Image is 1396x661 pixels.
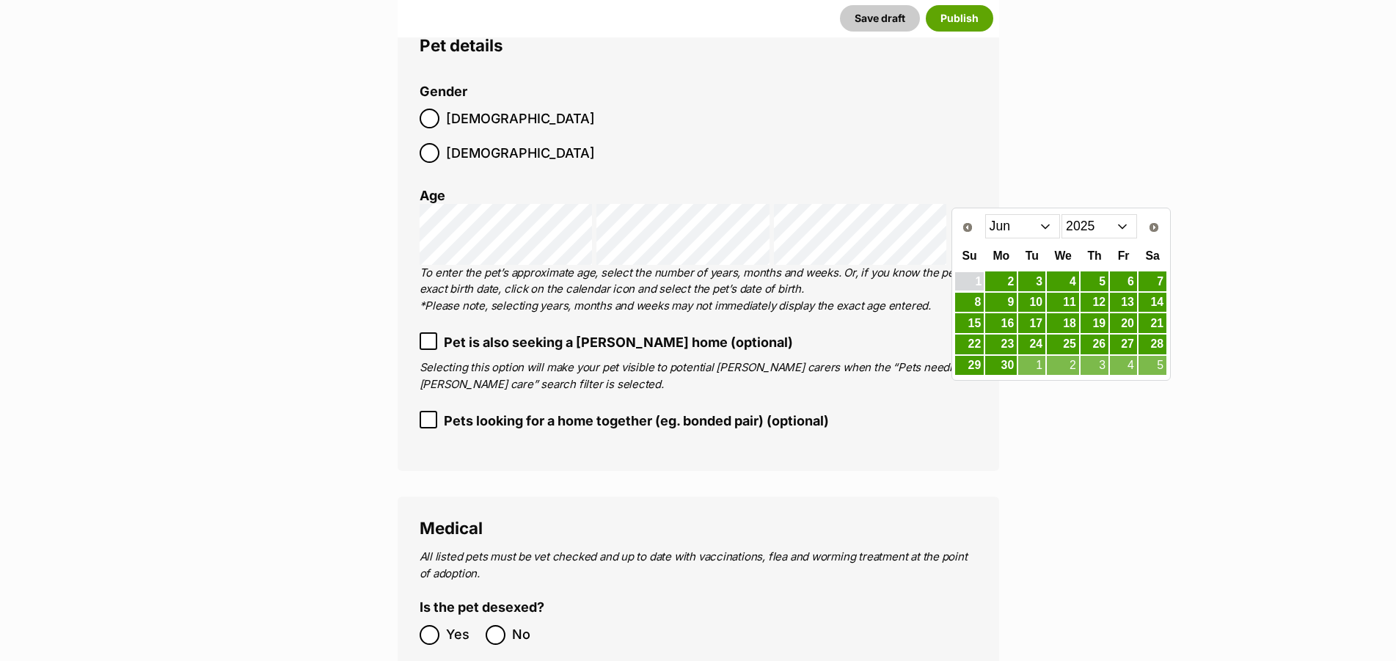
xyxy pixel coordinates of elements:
a: 21 [1139,313,1166,333]
a: 5 [1081,271,1108,291]
a: 4 [1110,356,1137,376]
a: 6 [1110,271,1137,291]
span: Saturday [1145,249,1159,262]
a: 29 [955,356,984,376]
a: Prev [956,216,979,239]
span: Medical [420,518,483,538]
span: Pet is also seeking a [PERSON_NAME] home (optional) [444,332,793,352]
a: 22 [955,335,984,354]
a: 17 [1018,313,1045,333]
span: [DEMOGRAPHIC_DATA] [446,109,595,128]
a: 28 [1139,335,1166,354]
p: Selecting this option will make your pet visible to potential [PERSON_NAME] carers when the “Pets... [420,359,977,392]
a: Next [1143,216,1166,239]
a: 19 [1081,313,1108,333]
p: All listed pets must be vet checked and up to date with vaccinations, flea and worming treatment ... [420,549,977,582]
label: Age [420,188,445,203]
a: 14 [1139,293,1166,313]
a: 9 [985,293,1017,313]
a: 25 [1047,335,1079,354]
a: 1 [955,272,984,291]
a: 4 [1047,271,1079,291]
a: 8 [955,293,984,313]
label: Gender [420,84,467,100]
span: Tuesday [1026,249,1039,262]
a: 18 [1047,313,1079,333]
a: 15 [955,313,984,333]
p: To enter the pet’s approximate age, select the number of years, months and weeks. Or, if you know... [420,265,977,315]
a: 13 [1110,293,1137,313]
span: Yes [446,625,478,645]
span: Wednesday [1054,249,1071,262]
a: 30 [985,356,1017,376]
a: 2 [985,271,1017,291]
a: 16 [985,313,1017,333]
a: 7 [1139,271,1166,291]
a: 11 [1047,293,1079,313]
span: Next [1148,222,1160,233]
a: 24 [1018,335,1045,354]
a: 2 [1047,356,1079,376]
span: Monday [993,249,1009,262]
span: Prev [962,222,973,233]
span: Pet details [420,35,503,55]
a: 5 [1139,356,1166,376]
button: Save draft [840,5,920,32]
a: 20 [1110,313,1137,333]
a: 27 [1110,335,1137,354]
span: No [512,625,544,645]
span: Pets looking for a home together (eg. bonded pair) (optional) [444,411,829,431]
a: 23 [985,335,1017,354]
span: [DEMOGRAPHIC_DATA] [446,143,595,163]
a: 12 [1081,293,1108,313]
button: Publish [926,5,993,32]
label: Is the pet desexed? [420,600,544,616]
span: Thursday [1087,249,1101,262]
span: Friday [1118,249,1130,262]
a: 3 [1018,271,1045,291]
a: 10 [1018,293,1045,313]
a: 26 [1081,335,1108,354]
span: Sunday [962,249,977,262]
a: 1 [1018,356,1045,376]
a: 3 [1081,356,1108,376]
